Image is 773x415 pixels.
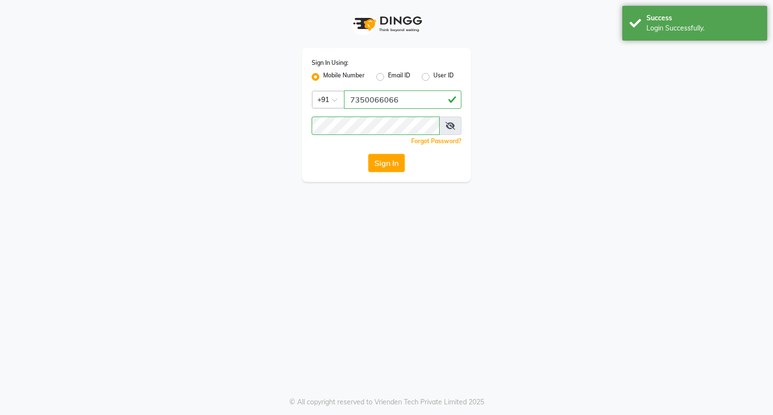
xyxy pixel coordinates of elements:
[433,71,454,83] label: User ID
[348,10,425,38] img: logo1.svg
[368,154,405,172] button: Sign In
[312,117,440,135] input: Username
[411,137,461,145] a: Forgot Password?
[646,23,760,33] div: Login Successfully.
[312,59,348,67] label: Sign In Using:
[388,71,410,83] label: Email ID
[323,71,365,83] label: Mobile Number
[344,90,461,109] input: Username
[646,13,760,23] div: Success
